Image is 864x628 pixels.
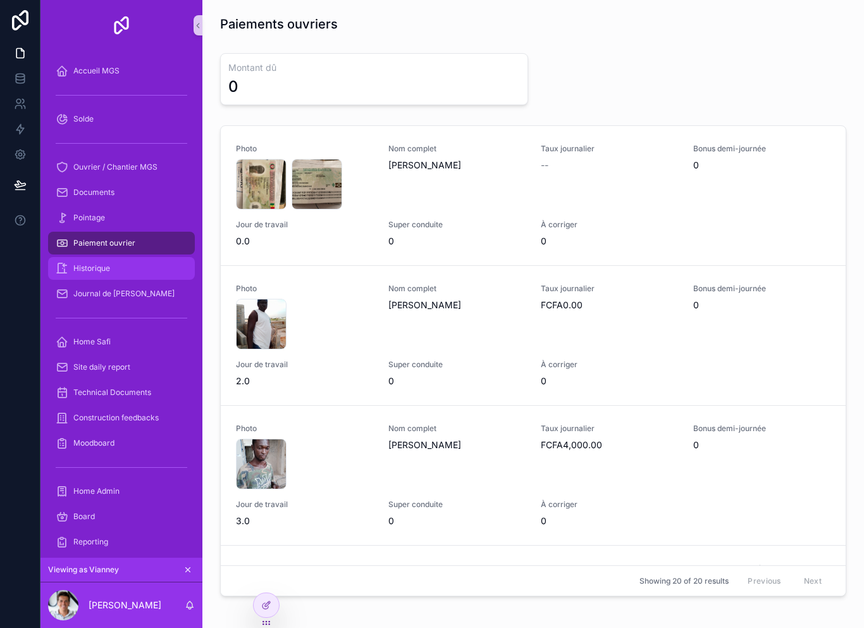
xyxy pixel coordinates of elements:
[388,144,526,154] span: Nom complet
[73,187,114,198] span: Documents
[541,439,678,451] span: FCFA4,000.00
[48,505,195,528] a: Board
[221,405,846,545] a: PhotoNom complet[PERSON_NAME]Taux journalierFCFA4,000.00Bonus demi-journée0Jour de travail3.0Supe...
[388,424,526,434] span: Nom complet
[48,356,195,379] a: Site daily report
[228,61,520,74] h3: Montant dû
[693,439,830,451] span: 0
[693,144,830,154] span: Bonus demi-journée
[221,126,846,265] a: PhotoNom complet[PERSON_NAME]Taux journalier--Bonus demi-journée0Jour de travail0.0Super conduite...
[236,220,373,230] span: Jour de travail
[48,565,119,575] span: Viewing as Vianney
[73,162,157,172] span: Ouvrier / Chantier MGS
[541,299,678,311] span: FCFA0.00
[89,599,161,612] p: [PERSON_NAME]
[73,114,94,124] span: Solde
[236,360,373,370] span: Jour de travail
[541,220,678,230] span: À corriger
[48,381,195,404] a: Technical Documents
[48,181,195,204] a: Documents
[220,15,338,33] h1: Paiements ouvriers
[693,159,830,172] span: 0
[73,387,151,398] span: Technical Documents
[388,299,526,311] span: [PERSON_NAME]
[73,438,114,448] span: Moodboard
[73,263,110,273] span: Historique
[111,15,132,35] img: App logo
[48,232,195,254] a: Paiement ouvrier
[73,537,108,547] span: Reporting
[388,220,526,230] span: Super conduite
[388,360,526,370] span: Super conduite
[221,265,846,405] a: PhotoNom complet[PERSON_NAME]Taux journalierFCFA0.00Bonus demi-journée0Jour de travail2.0Super co...
[388,515,526,527] span: 0
[236,424,373,434] span: Photo
[73,238,135,248] span: Paiement ouvrier
[48,156,195,179] a: Ouvrier / Chantier MGS
[236,563,373,574] span: Photo
[541,499,678,510] span: À corriger
[541,515,678,527] span: 0
[541,424,678,434] span: Taux journalier
[73,512,95,522] span: Board
[693,424,830,434] span: Bonus demi-journée
[48,257,195,280] a: Historique
[228,77,238,97] div: 0
[48,432,195,455] a: Moodboard
[388,563,526,574] span: Nom complet
[388,235,526,248] span: 0
[48,330,195,353] a: Home Safi
[236,515,373,527] span: 3.0
[48,480,195,503] a: Home Admin
[693,284,830,294] span: Bonus demi-journée
[388,159,526,172] span: [PERSON_NAME]
[48,60,195,82] a: Accueil MGS
[73,337,111,347] span: Home Safi
[388,499,526,510] span: Super conduite
[236,499,373,510] span: Jour de travail
[48,108,195,130] a: Solde
[541,375,678,387] span: 0
[73,289,175,299] span: Journal de [PERSON_NAME]
[388,439,526,451] span: [PERSON_NAME]
[236,284,373,294] span: Photo
[541,360,678,370] span: À corriger
[639,576,729,586] span: Showing 20 of 20 results
[388,375,526,387] span: 0
[236,375,373,387] span: 2.0
[73,486,120,496] span: Home Admin
[236,235,373,248] span: 0.0
[40,51,202,558] div: scrollable content
[693,299,830,311] span: 0
[541,144,678,154] span: Taux journalier
[48,206,195,229] a: Pointage
[73,362,130,372] span: Site daily report
[541,235,678,248] span: 0
[541,284,678,294] span: Taux journalier
[693,563,830,574] span: Bonus demi-journée
[48,406,195,429] a: Construction feedbacks
[236,144,373,154] span: Photo
[388,284,526,294] span: Nom complet
[541,159,548,172] span: --
[541,563,678,574] span: Taux journalier
[48,282,195,305] a: Journal de [PERSON_NAME]
[73,213,105,223] span: Pointage
[73,66,120,76] span: Accueil MGS
[48,531,195,553] a: Reporting
[73,413,159,423] span: Construction feedbacks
